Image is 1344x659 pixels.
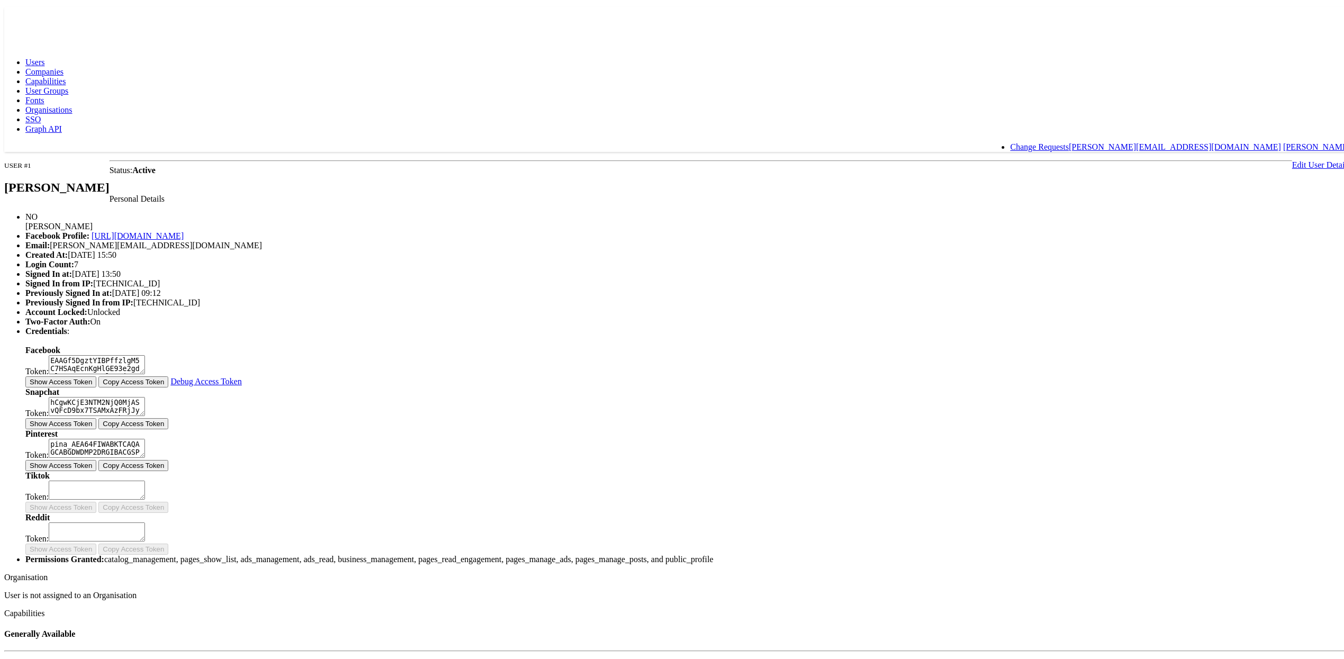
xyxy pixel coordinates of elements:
[25,93,44,102] a: Fonts
[98,541,168,552] button: Copy Access Token
[25,499,96,510] button: Show Access Token
[25,257,74,266] b: Login Count:
[25,55,44,64] a: Users
[132,163,156,172] b: Active
[25,103,72,112] a: Organisations
[25,552,104,561] b: Permissions Granted:
[25,427,58,436] b: Pinterest
[25,468,50,477] b: Tiktok
[25,84,68,93] a: User Groups
[49,436,145,455] textarea: pina_AEA64FIWABKTCAQAGCABGDWDMP2DRGIBACGSP7DXIRRL4LMCZQ4XQSDIHJYQSFLXLS4A6N2LKLZBPACRXAAG26WEI62I...
[49,394,145,413] textarea: hCgwKCjE3NTM2NjQ0MjASvQFcD9bx7TSAMxAzFRjJyVTDXcGAGXMCxU876hBPrpZqNmG7K3KVIZiRwTb1wh1iW3cqzoPgtxLI...
[25,541,96,552] button: Show Access Token
[1010,140,1069,149] a: Change Requests
[92,229,184,238] a: [URL][DOMAIN_NAME]
[25,229,89,238] b: Facebook Profile:
[98,374,168,385] button: Copy Access Token
[25,74,66,83] a: Capabilities
[98,499,168,510] button: Copy Access Token
[25,295,133,304] b: Previously Signed In from IP:
[4,178,110,192] h2: [PERSON_NAME]
[170,374,242,383] a: Debug Access Token
[25,238,50,247] b: Email:
[49,353,145,372] textarea: EAAGf5DgztYIBPffzlgM5C7HSAqEcnKgHlGE93e2gdTlzCRu0Mz1TA9lAyyjpR6R6ZCOOAY6OSMXxPCmbf03uuhUAc7MHc4YL...
[25,248,68,257] b: Created At:
[98,457,168,468] button: Copy Access Token
[25,305,87,314] b: Account Locked:
[25,510,50,519] b: Reddit
[4,159,31,167] small: USER #1
[25,416,96,427] button: Show Access Token
[25,374,96,385] button: Show Access Token
[1069,140,1281,149] a: [PERSON_NAME][EMAIL_ADDRESS][DOMAIN_NAME]
[25,314,90,323] b: Two-Factor Auth:
[25,343,60,352] b: Facebook
[25,267,72,276] b: Signed In at:
[25,65,63,74] a: Companies
[25,112,41,121] a: SSO
[98,416,168,427] button: Copy Access Token
[25,324,67,333] b: Credentials
[25,276,93,285] b: Signed In from IP:
[25,286,112,295] b: Previously Signed In at:
[25,457,96,468] button: Show Access Token
[25,385,59,394] b: Snapchat
[25,122,62,131] a: Graph API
